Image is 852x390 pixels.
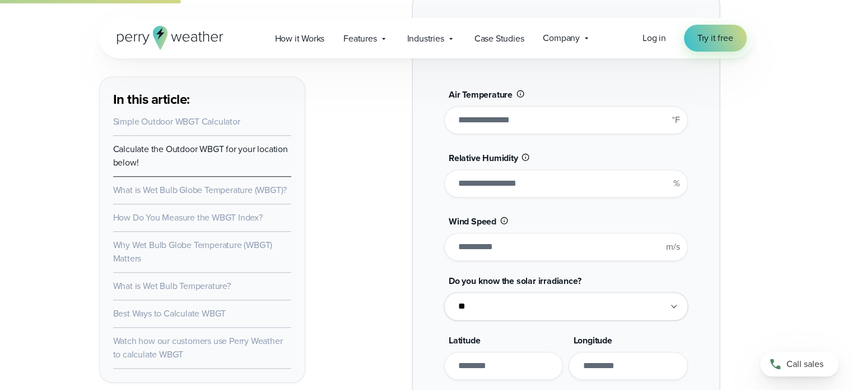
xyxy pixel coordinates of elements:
[113,211,263,224] a: How Do You Measure the WBGT Index?
[786,357,823,371] span: Call sales
[407,32,444,45] span: Industries
[275,32,325,45] span: How it Works
[449,334,480,347] span: Latitude
[449,88,513,101] span: Air Temperature
[465,27,534,50] a: Case Studies
[684,25,747,52] a: Try it free
[343,32,376,45] span: Features
[643,31,666,44] span: Log in
[643,31,666,45] a: Log in
[113,90,291,108] h3: In this article:
[113,183,287,196] a: What is Wet Bulb Globe Temperature (WBGT)?
[113,279,231,292] a: What is Wet Bulb Temperature?
[573,334,612,347] span: Longitude
[113,307,226,320] a: Best Ways to Calculate WBGT
[697,31,733,45] span: Try it free
[113,334,283,361] a: Watch how our customers use Perry Weather to calculate WBGT
[449,274,581,287] span: Do you know the solar irradiance?
[113,115,240,128] a: Simple Outdoor WBGT Calculator
[449,152,518,164] span: Relative Humidity
[113,143,288,169] a: Calculate the Outdoor WBGT for your location below!
[449,215,496,228] span: Wind Speed
[113,238,273,265] a: Why Wet Bulb Globe Temperature (WBGT) Matters
[760,352,839,377] a: Call sales
[266,27,334,50] a: How it Works
[474,32,524,45] span: Case Studies
[543,31,580,45] span: Company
